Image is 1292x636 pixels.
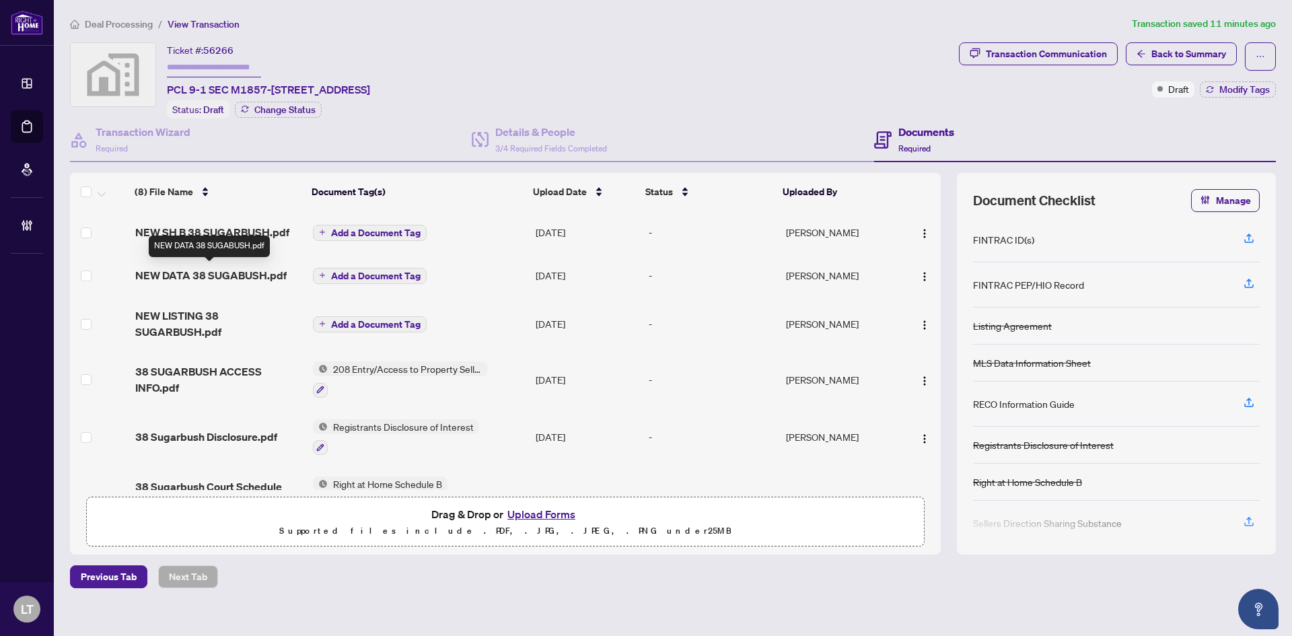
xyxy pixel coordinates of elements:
th: Upload Date [528,173,640,211]
span: Required [898,143,931,153]
div: - [649,372,775,387]
img: Logo [919,376,930,386]
td: [PERSON_NAME] [781,351,902,409]
li: / [158,16,162,32]
span: Add a Document Tag [331,271,421,281]
div: - [649,429,775,444]
span: 38 Sugarbush Court Schedule B.pdf [135,479,302,511]
span: Registrants Disclosure of Interest [328,419,479,434]
button: Logo [914,313,935,334]
td: [DATE] [530,351,643,409]
div: Status: [167,100,229,118]
span: Drag & Drop or [431,505,579,523]
button: Add a Document Tag [313,315,427,332]
span: Draft [1168,81,1189,96]
span: ellipsis [1256,52,1265,61]
div: Ticket #: [167,42,234,58]
span: Draft [203,104,224,116]
span: 56266 [203,44,234,57]
span: plus [319,272,326,279]
img: Logo [919,433,930,444]
span: NEW LISTING 38 SUGARBUSH.pdf [135,308,302,340]
button: Add a Document Tag [313,267,427,284]
button: Logo [914,484,935,505]
button: Back to Summary [1126,42,1237,65]
button: Transaction Communication [959,42,1118,65]
span: Required [96,143,128,153]
img: Logo [919,228,930,239]
span: NEW DATA 38 SUGABUSH.pdf [135,267,287,283]
span: plus [319,320,326,327]
img: Logo [919,271,930,282]
td: [PERSON_NAME] [781,409,902,466]
div: FINTRAC ID(s) [973,232,1034,247]
button: Add a Document Tag [313,268,427,284]
th: Uploaded By [777,173,898,211]
button: Logo [914,369,935,390]
button: Open asap [1238,589,1279,629]
div: - [649,316,775,331]
span: Back to Summary [1151,43,1226,65]
button: Add a Document Tag [313,316,427,332]
button: Logo [914,221,935,243]
button: Previous Tab [70,565,147,588]
span: LT [21,600,34,619]
span: Status [645,184,673,199]
span: arrow-left [1137,49,1146,59]
span: Add a Document Tag [331,228,421,238]
div: Right at Home Schedule B [973,474,1082,489]
td: [DATE] [530,211,643,254]
span: 208 Entry/Access to Property Seller Acknowledgement [328,361,487,376]
div: - [649,225,775,240]
img: Logo [919,320,930,330]
img: Status Icon [313,419,328,434]
h4: Documents [898,124,954,140]
button: Status IconRight at Home Schedule B [313,476,447,513]
td: [DATE] [530,297,643,351]
td: [PERSON_NAME] [781,297,902,351]
span: home [70,20,79,29]
div: - [649,268,775,283]
div: Registrants Disclosure of Interest [973,437,1114,452]
button: Change Status [235,102,322,118]
span: NEW SH B 38 SUGARBUSH.pdf [135,224,289,240]
span: plus [319,229,326,236]
button: Status IconRegistrants Disclosure of Interest [313,419,479,456]
img: logo [11,10,43,35]
span: 38 SUGARBUSH ACCESS INFO.pdf [135,363,302,396]
th: Status [640,173,777,211]
img: Status Icon [313,476,328,491]
span: Upload Date [533,184,587,199]
span: Add a Document Tag [331,320,421,329]
span: 3/4 Required Fields Completed [495,143,607,153]
div: FINTRAC PEP/HIO Record [973,277,1084,292]
span: Change Status [254,105,316,114]
h4: Details & People [495,124,607,140]
th: (8) File Name [129,173,306,211]
span: Deal Processing [85,18,153,30]
img: Status Icon [313,361,328,376]
span: Modify Tags [1219,85,1270,94]
article: Transaction saved 11 minutes ago [1132,16,1276,32]
button: Status Icon208 Entry/Access to Property Seller Acknowledgement [313,361,487,398]
span: Document Checklist [973,191,1096,210]
span: Previous Tab [81,566,137,588]
img: svg%3e [71,43,155,106]
td: [DATE] [530,466,643,524]
span: Drag & Drop orUpload FormsSupported files include .PDF, .JPG, .JPEG, .PNG under25MB [87,497,924,547]
span: PCL 9-1 SEC M1857-[STREET_ADDRESS] [167,81,370,98]
div: - [649,487,775,502]
div: MLS Data Information Sheet [973,355,1091,370]
span: 38 Sugarbush Disclosure.pdf [135,429,277,445]
p: Supported files include .PDF, .JPG, .JPEG, .PNG under 25 MB [95,523,916,539]
span: Manage [1216,190,1251,211]
button: Upload Forms [503,505,579,523]
td: [PERSON_NAME] [781,211,902,254]
td: [PERSON_NAME] [781,254,902,297]
th: Document Tag(s) [306,173,528,211]
div: Transaction Communication [986,43,1107,65]
span: (8) File Name [135,184,193,199]
div: RECO Information Guide [973,396,1075,411]
button: Modify Tags [1200,81,1276,98]
div: Sellers Direction Sharing Substance [973,516,1122,530]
